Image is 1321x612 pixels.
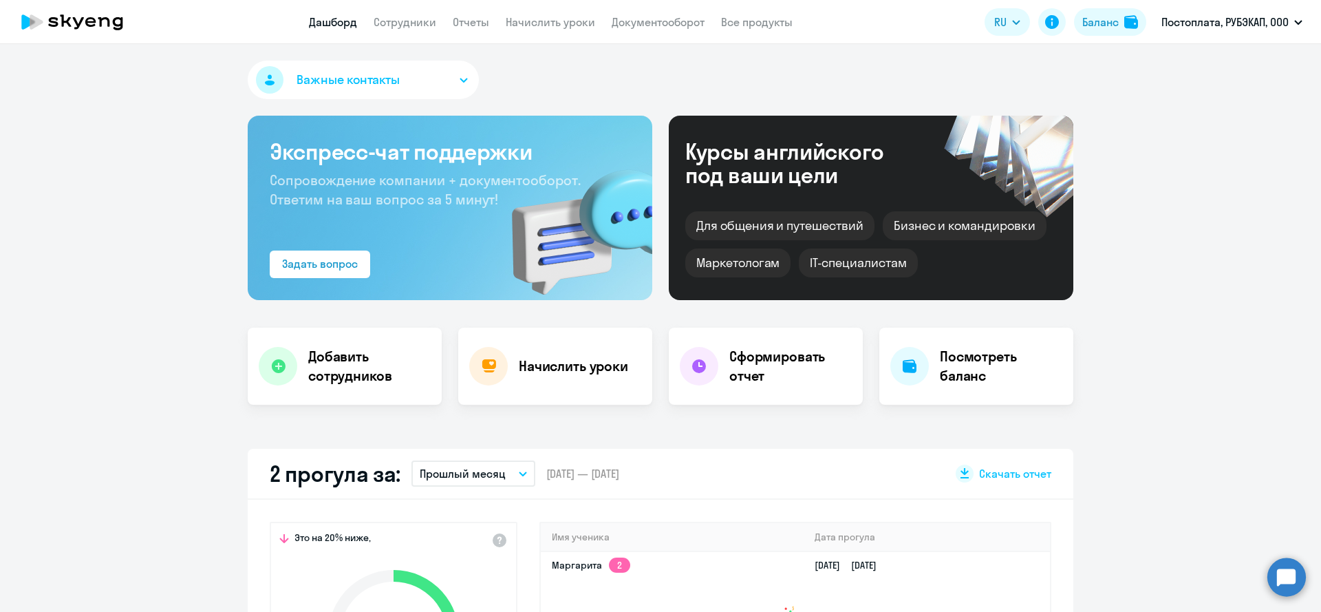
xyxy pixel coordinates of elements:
[612,15,705,29] a: Документооборот
[270,251,370,278] button: Задать вопрос
[519,357,628,376] h4: Начислить уроки
[294,531,371,548] span: Это на 20% ниже,
[270,460,400,487] h2: 2 прогула за:
[506,15,595,29] a: Начислить уроки
[985,8,1030,36] button: RU
[297,71,400,89] span: Важные контакты
[685,249,791,277] div: Маркетологам
[541,523,804,551] th: Имя ученика
[270,171,581,208] span: Сопровождение компании + документооборот. Ответим на ваш вопрос за 5 минут!
[815,559,888,571] a: [DATE][DATE]
[248,61,479,99] button: Важные контакты
[685,140,921,187] div: Курсы английского под ваши цели
[420,465,506,482] p: Прошлый месяц
[729,347,852,386] h4: Сформировать отчет
[282,255,358,272] div: Задать вопрос
[804,523,1050,551] th: Дата прогула
[453,15,489,29] a: Отчеты
[492,145,652,300] img: bg-img
[546,466,619,481] span: [DATE] — [DATE]
[1082,14,1119,30] div: Баланс
[411,461,535,487] button: Прошлый месяц
[1124,15,1138,29] img: balance
[940,347,1062,386] h4: Посмотреть баланс
[994,14,1007,30] span: RU
[1154,6,1309,39] button: Постоплата, РУБЭКАП, ООО
[308,347,431,386] h4: Добавить сотрудников
[270,138,630,165] h3: Экспресс-чат поддержки
[309,15,357,29] a: Дашборд
[883,211,1046,240] div: Бизнес и командировки
[609,558,630,573] app-skyeng-badge: 2
[374,15,436,29] a: Сотрудники
[721,15,793,29] a: Все продукты
[685,211,874,240] div: Для общения и путешествий
[799,249,917,277] div: IT-специалистам
[552,559,630,571] a: Маргарита2
[979,466,1051,481] span: Скачать отчет
[1074,8,1146,36] button: Балансbalance
[1161,14,1289,30] p: Постоплата, РУБЭКАП, ООО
